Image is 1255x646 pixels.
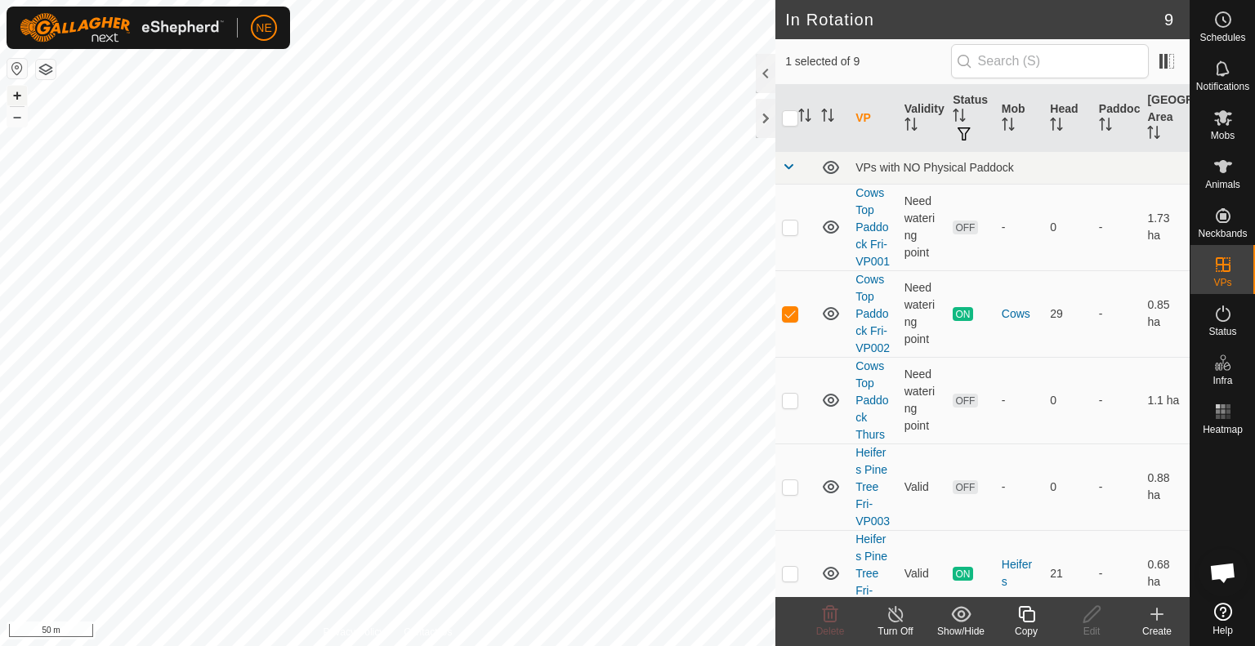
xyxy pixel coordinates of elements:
td: 0 [1043,357,1092,443]
td: 0 [1043,184,1092,270]
div: Heifers [1002,556,1038,590]
td: Valid [898,530,947,617]
td: Valid [898,443,947,530]
th: Mob [995,85,1044,152]
a: Cows Top Paddock Fri-VP002 [855,273,890,354]
p-sorticon: Activate to sort [821,111,834,124]
span: Animals [1205,180,1240,189]
span: Schedules [1199,33,1245,42]
div: Edit [1059,624,1124,639]
td: - [1092,443,1141,530]
p-sorticon: Activate to sort [953,111,966,124]
div: Copy [994,624,1059,639]
td: 0.85 ha [1141,270,1190,357]
td: 1.73 ha [1141,184,1190,270]
div: Cows [1002,305,1038,323]
span: ON [953,567,972,581]
th: Paddock [1092,85,1141,152]
th: Validity [898,85,947,152]
th: VP [849,85,898,152]
th: Head [1043,85,1092,152]
span: 9 [1164,7,1173,32]
p-sorticon: Activate to sort [904,120,918,133]
td: - [1092,357,1141,443]
input: Search (S) [951,44,1149,78]
td: 0 [1043,443,1092,530]
div: Turn Off [863,624,928,639]
span: 1 selected of 9 [785,53,950,70]
p-sorticon: Activate to sort [1147,128,1160,141]
img: Gallagher Logo [20,13,224,42]
span: Delete [816,626,845,637]
td: Need watering point [898,270,947,357]
div: - [1002,219,1038,236]
th: [GEOGRAPHIC_DATA] Area [1141,85,1190,152]
span: Heatmap [1203,425,1243,434]
a: Heifers Pine Tree Fri-VP004 [855,532,890,614]
span: OFF [953,394,977,408]
a: Heifers Pine Tree Fri-VP003 [855,446,890,528]
span: Help [1213,626,1233,635]
a: Help [1190,596,1255,642]
td: - [1092,530,1141,617]
td: 21 [1043,530,1092,617]
span: ON [953,307,972,321]
div: Show/Hide [928,624,994,639]
div: - [1002,479,1038,496]
a: Cows Top Paddock Thurs [855,359,888,441]
button: Reset Map [7,59,27,78]
th: Status [946,85,995,152]
td: 29 [1043,270,1092,357]
button: Map Layers [36,60,56,79]
td: Need watering point [898,357,947,443]
h2: In Rotation [785,10,1164,29]
p-sorticon: Activate to sort [1050,120,1063,133]
p-sorticon: Activate to sort [1099,120,1112,133]
a: Privacy Policy [324,625,385,639]
td: - [1092,270,1141,357]
td: 1.1 ha [1141,357,1190,443]
span: VPs [1213,278,1231,287]
span: NE [256,20,271,37]
span: Status [1208,327,1236,336]
td: Need watering point [898,184,947,270]
a: Cows Top Paddock Fri-VP001 [855,186,890,268]
span: Neckbands [1198,229,1247,238]
span: Mobs [1211,131,1235,140]
a: Contact Us [404,625,452,639]
button: + [7,86,27,105]
td: 0.88 ha [1141,443,1190,530]
td: 0.68 ha [1141,530,1190,617]
button: – [7,107,27,127]
div: - [1002,392,1038,409]
span: Infra [1213,376,1232,385]
div: VPs with NO Physical Paddock [855,161,1183,174]
span: OFF [953,480,977,494]
p-sorticon: Activate to sort [1002,120,1015,133]
span: OFF [953,221,977,234]
td: - [1092,184,1141,270]
div: Open chat [1199,548,1248,597]
span: Notifications [1196,82,1249,91]
div: Create [1124,624,1190,639]
p-sorticon: Activate to sort [798,111,811,124]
